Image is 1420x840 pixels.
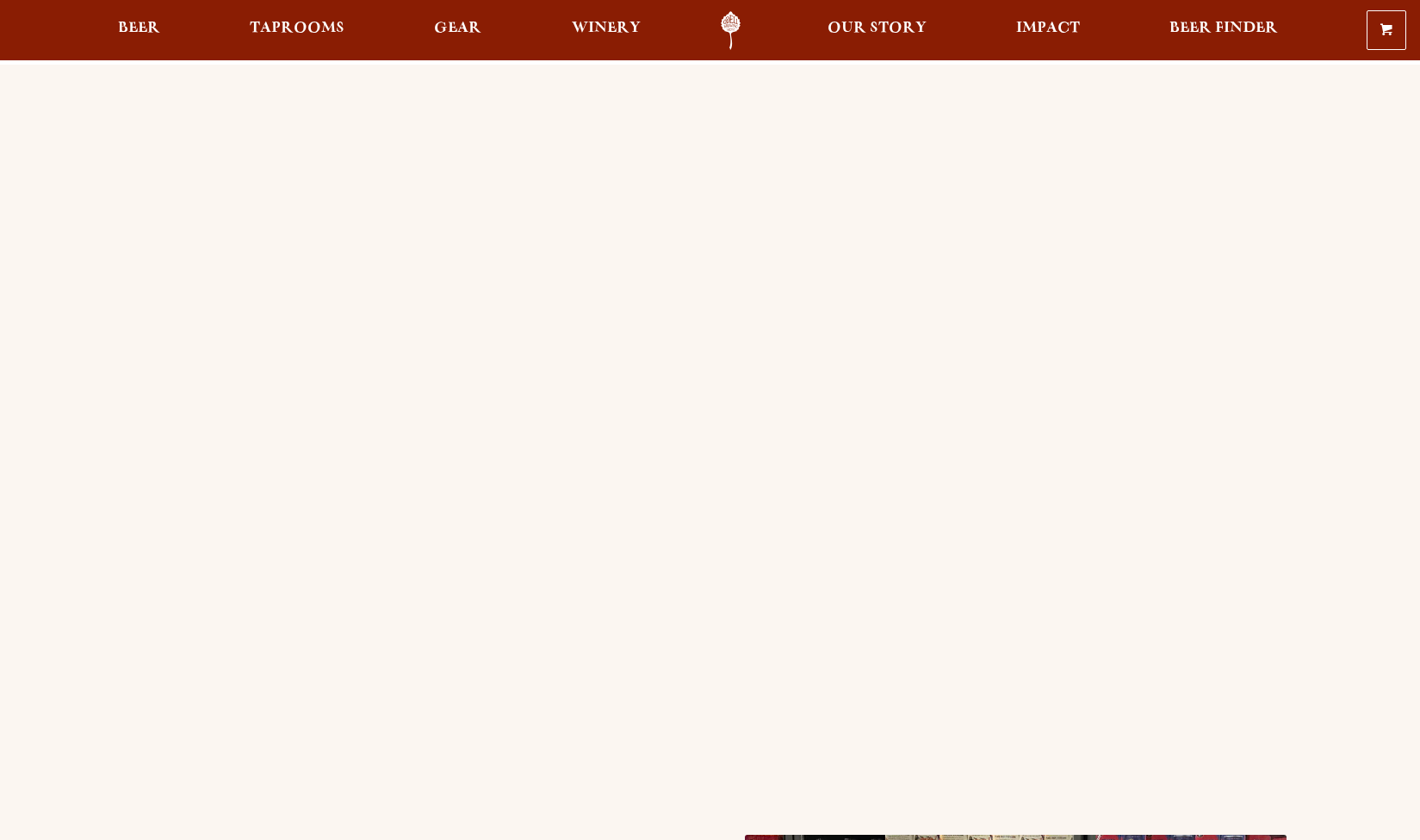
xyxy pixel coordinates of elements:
span: Beer Finder [1169,22,1278,35]
span: Impact [1016,22,1080,35]
a: Beer Finder [1158,11,1289,50]
a: Our Story [816,11,938,50]
span: Taprooms [250,22,344,35]
a: Gear [423,11,493,50]
a: Odell Home [698,11,763,50]
a: Beer [107,11,171,50]
a: Impact [1005,11,1091,50]
span: Winery [572,22,641,35]
a: Taprooms [239,11,356,50]
a: Winery [561,11,652,50]
span: Our Story [828,22,927,35]
span: Beer [118,22,160,35]
span: Gear [434,22,481,35]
